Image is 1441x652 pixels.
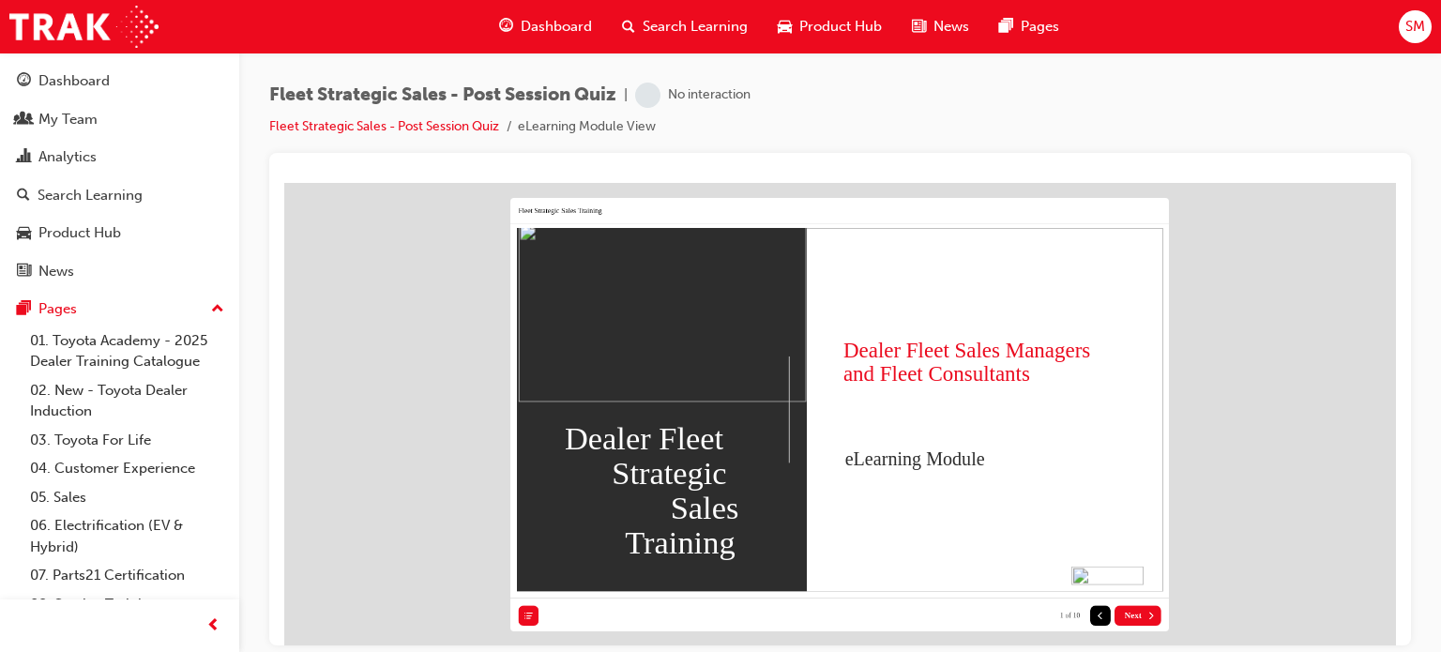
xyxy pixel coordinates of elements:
[984,8,1074,46] a: pages-iconPages
[38,70,110,92] div: Dashboard
[269,84,616,106] span: Fleet Strategic Sales - Post Session Quiz
[8,254,232,289] a: News
[607,8,763,46] a: search-iconSearch Learning
[38,146,97,168] div: Analytics
[235,23,318,33] div: Fleet Strategic Sales Training
[38,261,74,282] div: News
[23,590,232,619] a: 08. Service Training
[1405,16,1425,38] span: SM
[999,15,1013,38] span: pages-icon
[897,8,984,46] a: news-iconNews
[763,8,897,46] a: car-iconProduct Hub
[484,8,607,46] a: guage-iconDashboard
[38,185,143,206] div: Search Learning
[38,109,98,130] div: My Team
[560,263,700,290] span: eLearning Module
[17,149,31,166] span: chart-icon
[211,297,224,322] span: up-icon
[521,16,592,38] span: Dashboard
[558,152,805,183] span: Dealer Fleet Sales Managers
[23,326,232,376] a: 01. Toyota Academy - 2025 Dealer Training Catalogue
[499,15,513,38] span: guage-icon
[280,233,438,279] span: Dealer Fleet
[17,73,31,90] span: guage-icon
[341,337,450,383] span: Training
[635,83,660,108] span: learningRecordVerb_NONE-icon
[38,298,77,320] div: Pages
[643,16,748,38] span: Search Learning
[17,112,31,129] span: people-icon
[23,561,232,590] a: 07. Parts21 Certification
[17,301,31,318] span: pages-icon
[622,15,635,38] span: search-icon
[558,175,745,206] span: and Fleet Consultants
[1021,16,1059,38] span: Pages
[386,302,454,348] span: Sales
[518,116,656,138] li: eLearning Module View
[17,188,30,205] span: search-icon
[841,428,857,438] span: Next
[8,178,232,213] a: Search Learning
[17,225,31,242] span: car-icon
[38,222,121,244] div: Product Hub
[206,614,220,638] span: prev-icon
[8,292,232,326] button: Pages
[23,454,232,483] a: 04. Customer Experience
[8,102,232,137] a: My Team
[8,60,232,292] button: DashboardMy TeamAnalyticsSearch LearningProduct HubNews
[23,376,232,426] a: 02. New - Toyota Dealer Induction
[668,86,751,104] div: No interaction
[23,483,232,512] a: 05. Sales
[327,267,442,313] span: Strategic
[1399,10,1432,43] button: SM
[23,511,232,561] a: 06. Electrification (EV & Hybrid)
[8,140,232,174] a: Analytics
[799,16,882,38] span: Product Hub
[8,64,232,99] a: Dashboard
[8,216,232,250] a: Product Hub
[269,118,499,134] a: Fleet Strategic Sales - Post Session Quiz
[9,6,159,48] img: Trak
[624,84,628,106] span: |
[23,426,232,455] a: 03. Toyota For Life
[933,16,969,38] span: News
[778,15,792,38] span: car-icon
[17,264,31,281] span: news-icon
[912,15,926,38] span: news-icon
[776,429,796,437] div: 1 of 10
